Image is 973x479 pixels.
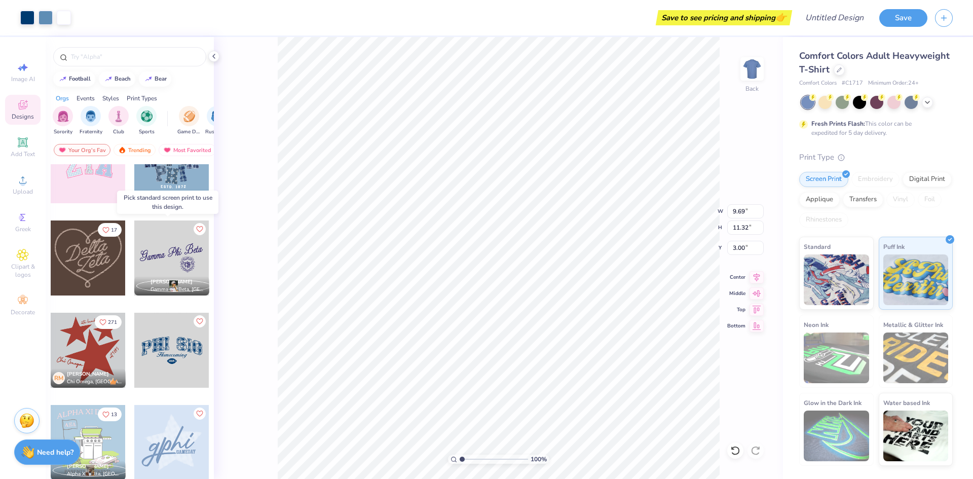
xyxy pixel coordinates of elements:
span: Decorate [11,308,35,316]
div: RM [53,372,65,384]
span: Upload [13,188,33,196]
div: Print Types [127,94,157,103]
span: Clipart & logos [5,263,41,279]
button: Like [194,223,206,235]
img: Metallic & Glitter Ink [883,333,949,383]
div: filter for Sports [136,106,157,136]
div: Events [77,94,95,103]
div: Embroidery [851,172,900,187]
div: beach [115,76,131,82]
button: filter button [136,106,157,136]
span: Standard [804,241,831,252]
div: Transfers [843,192,883,207]
button: Like [98,223,122,237]
img: Fraternity Image [85,110,96,122]
span: Comfort Colors [799,79,837,88]
div: Save to see pricing and shipping [658,10,790,25]
button: Like [98,408,122,421]
span: Comfort Colors Adult Heavyweight T-Shirt [799,50,950,76]
img: trending.gif [118,146,126,154]
span: Bottom [727,322,745,329]
span: Sorority [54,128,72,136]
div: filter for Rush & Bid [205,106,229,136]
span: Club [113,128,124,136]
span: 13 [111,412,117,417]
span: [PERSON_NAME] [67,371,109,378]
span: 👉 [775,11,787,23]
img: Water based Ink [883,411,949,461]
img: Sports Image [141,110,153,122]
input: Try "Alpha" [70,52,200,62]
img: Sorority Image [57,110,69,122]
strong: Fresh Prints Flash: [811,120,865,128]
span: Water based Ink [883,397,930,408]
span: Designs [12,113,34,121]
img: Back [742,59,762,79]
span: Greek [15,225,31,233]
div: Styles [102,94,119,103]
img: most_fav.gif [58,146,66,154]
img: most_fav.gif [163,146,171,154]
button: bear [139,71,171,87]
span: # C1717 [842,79,863,88]
img: Neon Ink [804,333,869,383]
button: football [53,71,95,87]
div: Digital Print [903,172,952,187]
div: filter for Sorority [53,106,73,136]
div: Orgs [56,94,69,103]
div: Foil [918,192,942,207]
div: Screen Print [799,172,848,187]
span: Metallic & Glitter Ink [883,319,943,330]
button: filter button [80,106,102,136]
span: 100 % [531,455,547,464]
span: 271 [108,320,117,325]
button: filter button [108,106,129,136]
img: Club Image [113,110,124,122]
div: filter for Game Day [177,106,201,136]
span: Neon Ink [804,319,829,330]
div: Print Type [799,152,953,163]
div: Your Org's Fav [54,144,110,156]
span: Alpha Xi Delta, [GEOGRAPHIC_DATA] [67,470,122,478]
div: Trending [114,144,156,156]
img: Puff Ink [883,254,949,305]
span: [PERSON_NAME] [151,278,193,285]
img: Game Day Image [183,110,195,122]
img: trend_line.gif [59,76,67,82]
span: Top [727,306,745,313]
span: [PERSON_NAME] [67,463,109,470]
span: Gamma Phi Beta, [GEOGRAPHIC_DATA][US_STATE] [151,286,205,293]
span: Minimum Order: 24 + [868,79,919,88]
div: filter for Club [108,106,129,136]
strong: Need help? [37,448,73,457]
span: 17 [111,228,117,233]
button: beach [99,71,135,87]
span: Add Text [11,150,35,158]
span: Glow in the Dark Ink [804,397,862,408]
img: trend_line.gif [144,76,153,82]
div: Most Favorited [159,144,216,156]
div: Rhinestones [799,212,848,228]
div: Pick standard screen print to use this design. [117,191,218,214]
span: Fraternity [80,128,102,136]
img: Glow in the Dark Ink [804,411,869,461]
button: Like [194,315,206,327]
div: Applique [799,192,840,207]
button: Save [879,9,927,27]
button: filter button [205,106,229,136]
button: Like [95,315,122,329]
button: Like [194,408,206,420]
span: Image AI [11,75,35,83]
div: Back [745,84,759,93]
span: Middle [727,290,745,297]
button: filter button [177,106,201,136]
span: Puff Ink [883,241,905,252]
span: Center [727,274,745,281]
input: Untitled Design [797,8,872,28]
button: filter button [53,106,73,136]
span: Chi Omega, [GEOGRAPHIC_DATA] [67,378,122,386]
img: Rush & Bid Image [211,110,223,122]
span: Rush & Bid [205,128,229,136]
img: Standard [804,254,869,305]
div: Vinyl [886,192,915,207]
